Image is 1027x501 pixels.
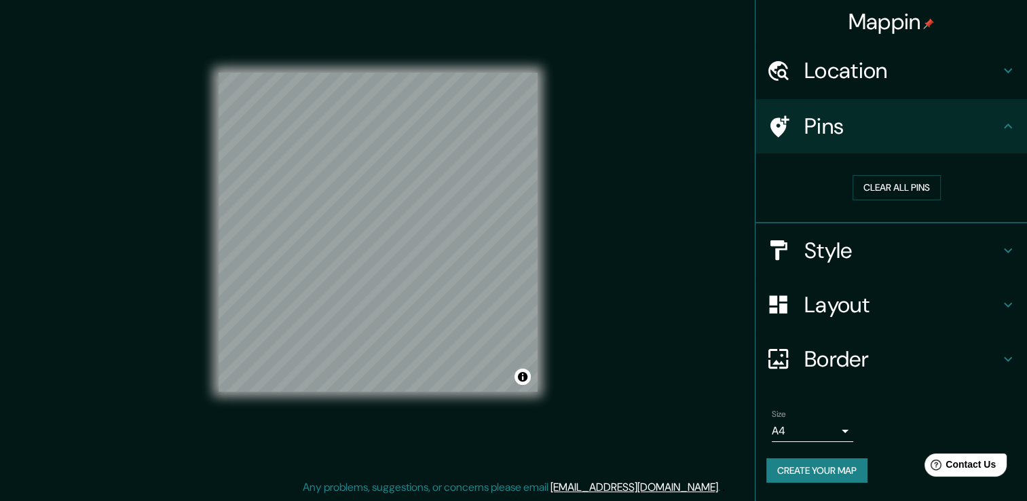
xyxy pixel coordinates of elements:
[804,113,1000,140] h4: Pins
[755,278,1027,332] div: Layout
[906,448,1012,486] iframe: Help widget launcher
[772,408,786,420] label: Size
[772,420,853,442] div: A4
[766,458,867,483] button: Create your map
[755,99,1027,153] div: Pins
[853,175,941,200] button: Clear all pins
[303,479,720,496] p: Any problems, suggestions, or concerns please email .
[550,480,718,494] a: [EMAIL_ADDRESS][DOMAIN_NAME]
[804,291,1000,318] h4: Layout
[722,479,725,496] div: .
[219,73,538,392] canvas: Map
[804,237,1000,264] h4: Style
[720,479,722,496] div: .
[755,332,1027,386] div: Border
[515,369,531,385] button: Toggle attribution
[923,18,934,29] img: pin-icon.png
[755,223,1027,278] div: Style
[755,43,1027,98] div: Location
[804,346,1000,373] h4: Border
[804,57,1000,84] h4: Location
[848,8,935,35] h4: Mappin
